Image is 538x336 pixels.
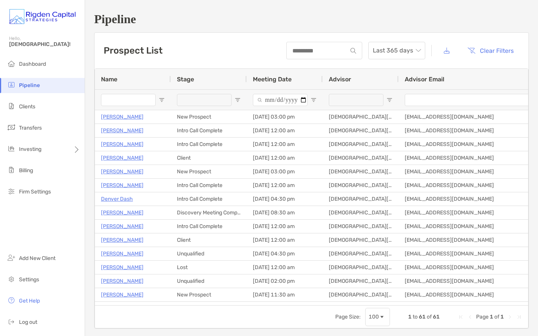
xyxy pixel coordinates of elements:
[507,314,513,320] div: Next Page
[171,302,247,315] div: Unqualified
[177,76,194,83] span: Stage
[171,192,247,206] div: Intro Call Complete
[171,151,247,165] div: Client
[9,3,76,30] img: Zoe Logo
[323,274,399,288] div: [DEMOGRAPHIC_DATA][PERSON_NAME], CFP®
[101,263,144,272] a: [PERSON_NAME]
[247,179,323,192] div: [DATE] 12:00 am
[171,220,247,233] div: Intro Call Complete
[171,233,247,247] div: Client
[311,97,317,103] button: Open Filter Menu
[323,220,399,233] div: [DEMOGRAPHIC_DATA][PERSON_NAME], CFP®
[387,97,393,103] button: Open Filter Menu
[9,41,80,48] span: [DEMOGRAPHIC_DATA]!
[19,103,35,110] span: Clients
[247,192,323,206] div: [DATE] 04:30 pm
[500,314,504,320] span: 1
[7,253,16,262] img: add_new_client icon
[373,42,421,59] span: Last 365 days
[171,274,247,288] div: Unqualified
[19,319,37,325] span: Log out
[7,59,16,68] img: dashboard icon
[94,12,529,26] h1: Pipeline
[101,139,144,149] a: [PERSON_NAME]
[247,302,323,315] div: [DATE] 12:00 pm
[335,314,361,320] div: Page Size:
[101,94,156,106] input: Name Filter Input
[7,101,16,111] img: clients icon
[159,97,165,103] button: Open Filter Menu
[323,192,399,206] div: [DEMOGRAPHIC_DATA][PERSON_NAME], CFP®
[323,165,399,178] div: [DEMOGRAPHIC_DATA][PERSON_NAME], CFP®
[494,314,499,320] span: of
[171,288,247,301] div: New Prospect
[101,304,144,313] a: [PERSON_NAME]
[101,76,117,83] span: Name
[458,314,464,320] div: First Page
[19,189,51,195] span: Firm Settings
[323,179,399,192] div: [DEMOGRAPHIC_DATA][PERSON_NAME], CFP®
[171,261,247,274] div: Lost
[101,222,144,231] a: [PERSON_NAME]
[247,288,323,301] div: [DATE] 11:30 am
[7,317,16,326] img: logout icon
[101,112,144,122] p: [PERSON_NAME]
[101,194,133,204] a: Denver Dash
[101,208,144,217] a: [PERSON_NAME]
[323,124,399,137] div: [DEMOGRAPHIC_DATA][PERSON_NAME], CFP®
[323,288,399,301] div: [DEMOGRAPHIC_DATA][PERSON_NAME], CFP®
[19,125,42,131] span: Transfers
[467,314,473,320] div: Previous Page
[171,206,247,219] div: Discovery Meeting Complete
[171,247,247,260] div: Unqualified
[104,45,163,56] h3: Prospect List
[323,247,399,260] div: [DEMOGRAPHIC_DATA][PERSON_NAME], CFP®
[101,167,144,176] a: [PERSON_NAME]
[323,151,399,165] div: [DEMOGRAPHIC_DATA][PERSON_NAME], CFP®
[253,76,292,83] span: Meeting Date
[19,61,46,67] span: Dashboard
[247,110,323,124] div: [DATE] 03:00 pm
[235,97,241,103] button: Open Filter Menu
[490,314,493,320] span: 1
[323,261,399,274] div: [DEMOGRAPHIC_DATA][PERSON_NAME], CFP®
[7,144,16,153] img: investing icon
[323,138,399,151] div: [DEMOGRAPHIC_DATA][PERSON_NAME], CFP®
[19,167,33,174] span: Billing
[419,314,426,320] span: 61
[516,314,522,320] div: Last Page
[323,206,399,219] div: [DEMOGRAPHIC_DATA][PERSON_NAME], CFP®
[323,233,399,247] div: [DEMOGRAPHIC_DATA][PERSON_NAME], CFP®
[427,314,432,320] span: of
[19,82,40,89] span: Pipeline
[405,76,444,83] span: Advisor Email
[171,138,247,151] div: Intro Call Complete
[101,276,144,286] a: [PERSON_NAME]
[101,235,144,245] a: [PERSON_NAME]
[247,206,323,219] div: [DATE] 08:30 am
[247,274,323,288] div: [DATE] 02:00 pm
[369,314,379,320] div: 100
[365,308,390,326] div: Page Size
[101,181,144,190] a: [PERSON_NAME]
[7,187,16,196] img: firm-settings icon
[7,296,16,305] img: get-help icon
[247,220,323,233] div: [DATE] 12:00 am
[101,153,144,163] a: [PERSON_NAME]
[329,76,351,83] span: Advisor
[433,314,440,320] span: 61
[247,247,323,260] div: [DATE] 04:30 pm
[247,165,323,178] div: [DATE] 03:00 pm
[101,290,144,300] a: [PERSON_NAME]
[101,126,144,135] a: [PERSON_NAME]
[462,42,519,59] button: Clear Filters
